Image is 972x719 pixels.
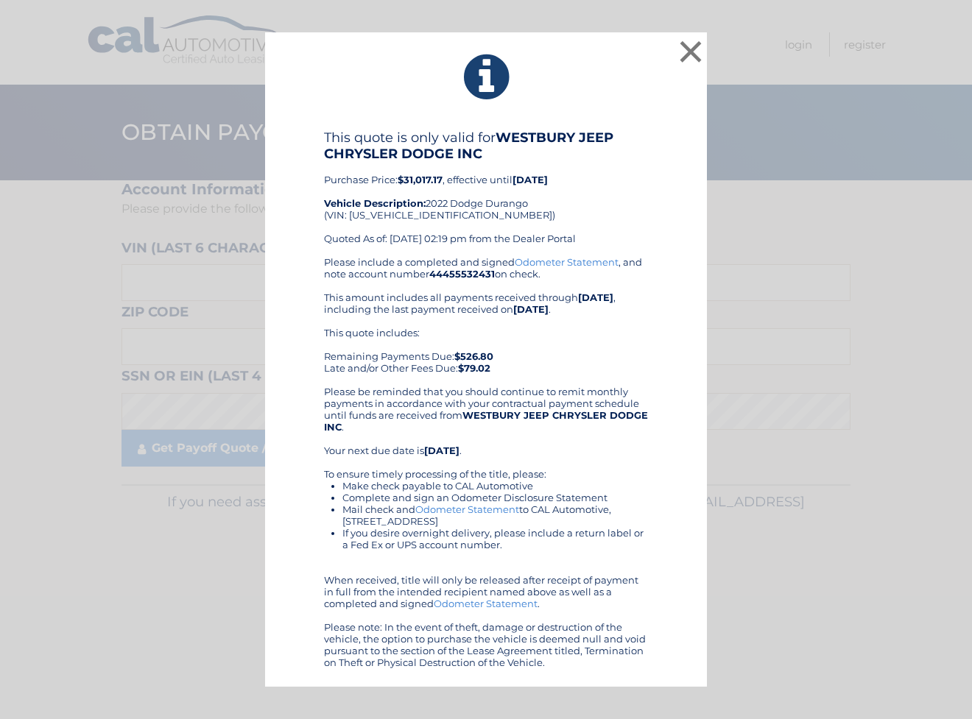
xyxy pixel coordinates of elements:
b: WESTBURY JEEP CHRYSLER DODGE INC [324,409,648,433]
b: [DATE] [513,174,548,185]
button: × [676,37,705,66]
b: WESTBURY JEEP CHRYSLER DODGE INC [324,130,613,162]
li: If you desire overnight delivery, please include a return label or a Fed Ex or UPS account number. [342,527,648,550]
a: Odometer Statement [415,503,519,515]
div: Please include a completed and signed , and note account number on check. This amount includes al... [324,256,648,668]
b: $526.80 [454,350,493,362]
a: Odometer Statement [434,598,538,609]
h4: This quote is only valid for [324,130,648,162]
div: Purchase Price: , effective until 2022 Dodge Durango (VIN: [US_VEHICLE_IDENTIFICATION_NUMBER]) Qu... [324,130,648,256]
b: 44455532431 [429,268,495,280]
b: [DATE] [424,444,459,456]
b: [DATE] [513,303,549,315]
a: Odometer Statement [515,256,619,268]
b: $31,017.17 [398,174,443,185]
b: [DATE] [578,291,613,303]
li: Complete and sign an Odometer Disclosure Statement [342,492,648,503]
li: Mail check and to CAL Automotive, [STREET_ADDRESS] [342,503,648,527]
div: This quote includes: Remaining Payments Due: Late and/or Other Fees Due: [324,327,648,374]
b: $79.02 [458,362,490,374]
li: Make check payable to CAL Automotive [342,480,648,492]
strong: Vehicle Description: [324,197,426,209]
